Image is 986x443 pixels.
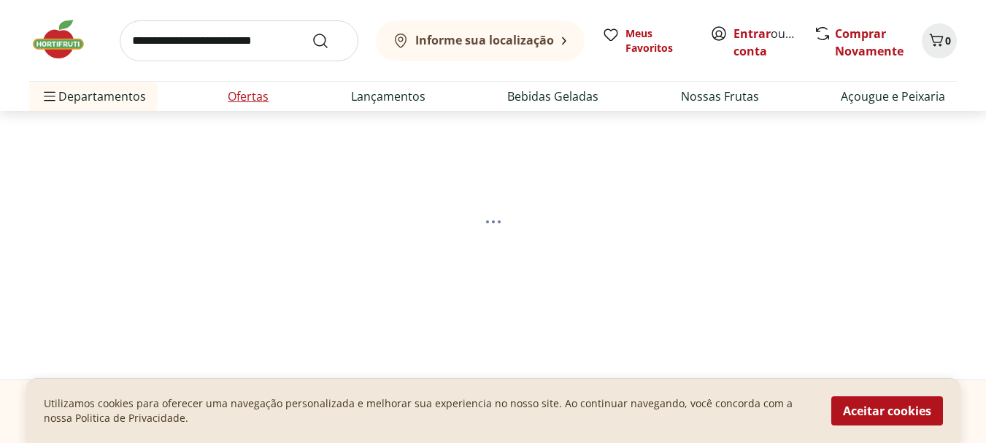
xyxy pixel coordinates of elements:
[312,32,347,50] button: Submit Search
[44,396,814,425] p: Utilizamos cookies para oferecer uma navegação personalizada e melhorar sua experiencia no nosso ...
[835,26,904,59] a: Comprar Novamente
[120,20,358,61] input: search
[945,34,951,47] span: 0
[602,26,693,55] a: Meus Favoritos
[29,18,102,61] img: Hortifruti
[41,79,58,114] button: Menu
[841,88,945,105] a: Açougue e Peixaria
[733,26,771,42] a: Entrar
[351,88,425,105] a: Lançamentos
[922,23,957,58] button: Carrinho
[831,396,943,425] button: Aceitar cookies
[733,26,814,59] a: Criar conta
[681,88,759,105] a: Nossas Frutas
[376,20,585,61] button: Informe sua localização
[733,25,798,60] span: ou
[228,88,269,105] a: Ofertas
[625,26,693,55] span: Meus Favoritos
[507,88,598,105] a: Bebidas Geladas
[41,79,146,114] span: Departamentos
[415,32,554,48] b: Informe sua localização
